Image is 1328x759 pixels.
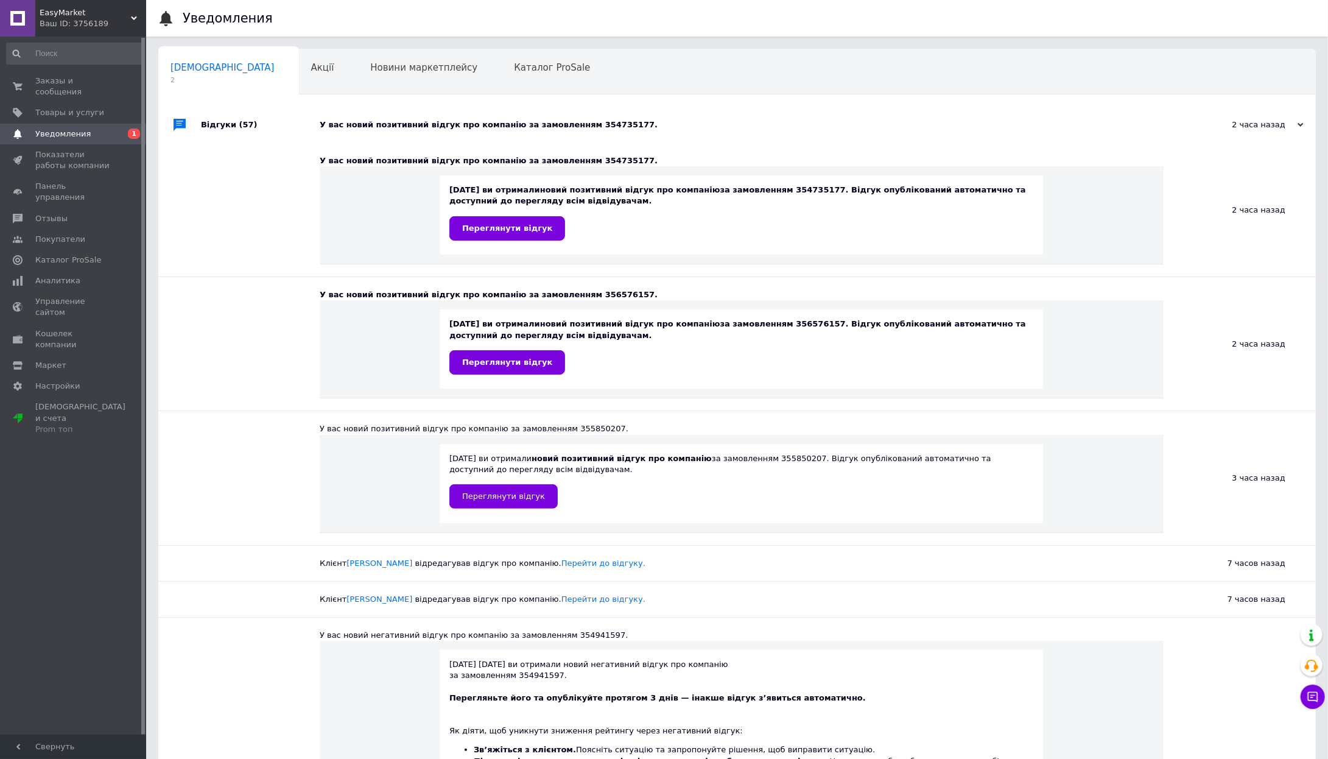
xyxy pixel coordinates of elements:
span: Панель управления [35,181,113,203]
span: Товары и услуги [35,107,104,118]
span: Новини маркетплейсу [370,62,477,73]
span: Переглянути відгук [462,492,545,501]
div: У вас новий позитивний відгук про компанію за замовленням 356576157. [320,289,1164,300]
div: 3 часа назад [1164,411,1316,545]
a: Переглянути відгук [449,350,565,375]
a: Перейти до відгуку. [561,595,645,604]
span: Отзывы [35,213,68,224]
div: [DATE] ви отримали за замовленням 356576157. Відгук опублікований автоматично та доступний до пер... [449,319,1034,374]
span: Уведомления [35,129,91,139]
span: [DEMOGRAPHIC_DATA] [170,62,275,73]
div: У вас новий позитивний відгук про компанію за замовленням 355850207. [320,423,1164,434]
span: Заказы и сообщения [35,76,113,97]
span: Маркет [35,360,66,371]
span: Переглянути відгук [462,224,552,233]
span: Каталог ProSale [514,62,590,73]
a: [PERSON_NAME] [346,559,412,568]
span: EasyMarket [40,7,131,18]
div: У вас новий позитивний відгук про компанію за замовленням 354735177. [320,155,1164,166]
a: [PERSON_NAME] [346,595,412,604]
b: новий позитивний відгук про компанію [540,185,720,194]
span: 2 [170,76,275,85]
b: новий позитивний відгук про компанію [540,319,720,328]
span: Акції [311,62,334,73]
a: Переглянути відгук [449,484,558,509]
span: Клієнт [320,595,645,604]
a: Перейти до відгуку. [561,559,645,568]
li: Поясніть ситуацію та запропонуйте рішення, щоб виправити ситуацію. [474,744,1034,755]
div: [DATE] ви отримали за замовленням 355850207. Відгук опублікований автоматично та доступний до пер... [449,453,1034,509]
span: Покупатели [35,234,85,245]
span: відредагував відгук про компанію. [415,595,645,604]
a: Переглянути відгук [449,216,565,241]
b: Перегляньте його та опублікуйте протягом 3 днів — інакше відгук з’явиться автоматично. [449,693,866,702]
div: У вас новий позитивний відгук про компанію за замовленням 354735177. [320,119,1182,130]
input: Поиск [6,43,143,65]
span: [DEMOGRAPHIC_DATA] и счета [35,401,125,435]
span: Переглянути відгук [462,358,552,367]
span: Каталог ProSale [35,255,101,266]
b: Зв’яжіться з клієнтом. [474,745,576,754]
span: 1 [128,129,140,139]
span: Аналитика [35,275,80,286]
div: У вас новий негативний відгук про компанію за замовленням 354941597. [320,630,1164,641]
div: 2 часа назад [1182,119,1304,130]
b: новий позитивний відгук про компанію [532,454,712,463]
div: 7 часов назад [1164,582,1316,617]
span: (57) [239,120,258,129]
div: Prom топ [35,424,125,435]
div: Відгуки [201,107,320,143]
div: 7 часов назад [1164,546,1316,581]
div: Ваш ID: 3756189 [40,18,146,29]
div: 2 часа назад [1164,143,1316,277]
span: Настройки [35,381,80,392]
h1: Уведомления [183,11,273,26]
div: 2 часа назад [1164,277,1316,411]
button: Чат с покупателем [1301,685,1325,709]
span: Показатели работы компании [35,149,113,171]
span: Кошелек компании [35,328,113,350]
span: відредагував відгук про компанію. [415,559,645,568]
span: Управление сайтом [35,296,113,318]
span: Клієнт [320,559,645,568]
div: [DATE] ви отримали за замовленням 354735177. Відгук опублікований автоматично та доступний до пер... [449,185,1034,240]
